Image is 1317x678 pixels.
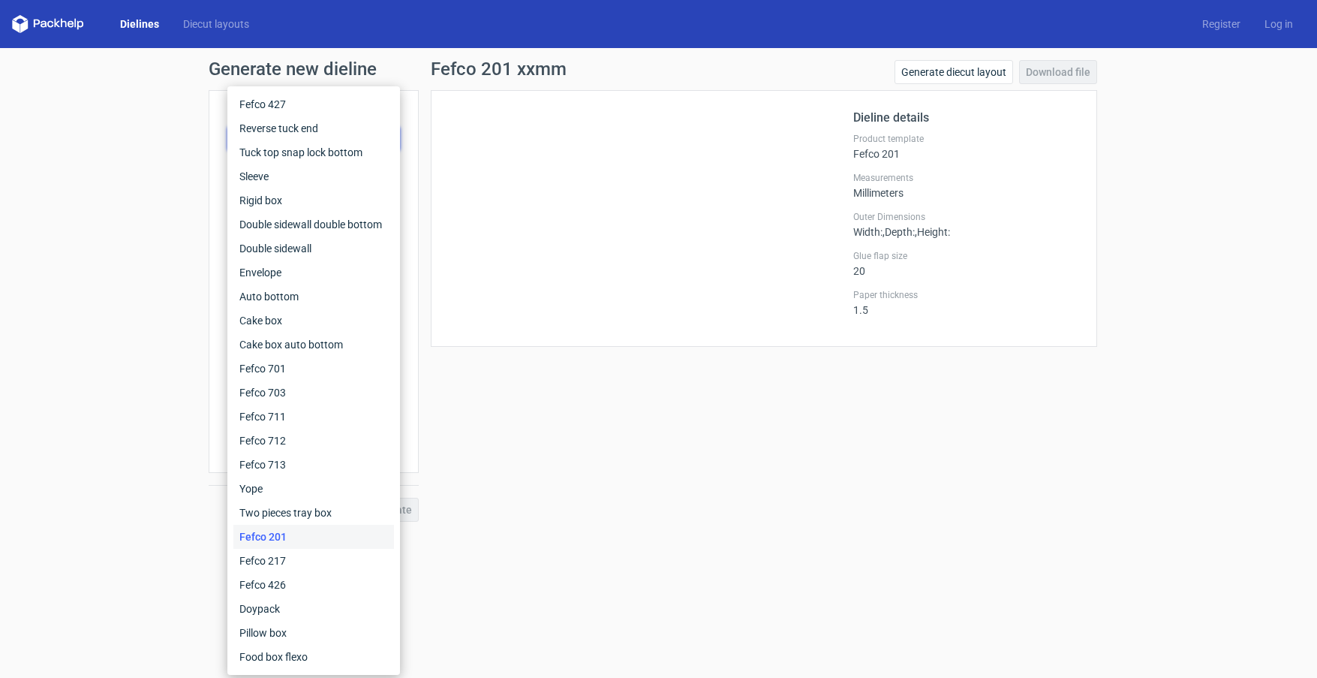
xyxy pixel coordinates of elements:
[853,211,1078,223] label: Outer Dimensions
[915,226,950,238] span: , Height :
[895,60,1013,84] a: Generate diecut layout
[853,250,1078,262] label: Glue flap size
[853,172,1078,199] div: Millimeters
[233,477,394,501] div: Yope
[233,357,394,381] div: Fefco 701
[233,381,394,405] div: Fefco 703
[233,261,394,285] div: Envelope
[233,188,394,212] div: Rigid box
[233,525,394,549] div: Fefco 201
[853,109,1078,127] h2: Dieline details
[233,405,394,429] div: Fefco 711
[233,237,394,261] div: Double sidewall
[233,573,394,597] div: Fefco 426
[233,429,394,453] div: Fefco 712
[853,133,1078,145] label: Product template
[853,250,1078,277] div: 20
[233,549,394,573] div: Fefco 217
[233,92,394,116] div: Fefco 427
[233,116,394,140] div: Reverse tuck end
[1190,17,1252,32] a: Register
[209,60,1109,78] h1: Generate new dieline
[853,289,1078,316] div: 1.5
[233,501,394,525] div: Two pieces tray box
[171,17,261,32] a: Diecut layouts
[233,621,394,645] div: Pillow box
[233,212,394,237] div: Double sidewall double bottom
[233,140,394,164] div: Tuck top snap lock bottom
[853,226,883,238] span: Width :
[233,309,394,333] div: Cake box
[431,60,567,78] h1: Fefco 201 xxmm
[233,285,394,309] div: Auto bottom
[1252,17,1305,32] a: Log in
[233,597,394,621] div: Doypack
[853,133,1078,160] div: Fefco 201
[853,172,1078,184] label: Measurements
[233,164,394,188] div: Sleeve
[233,333,394,357] div: Cake box auto bottom
[108,17,171,32] a: Dielines
[233,453,394,477] div: Fefco 713
[853,289,1078,301] label: Paper thickness
[883,226,915,238] span: , Depth :
[233,645,394,669] div: Food box flexo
